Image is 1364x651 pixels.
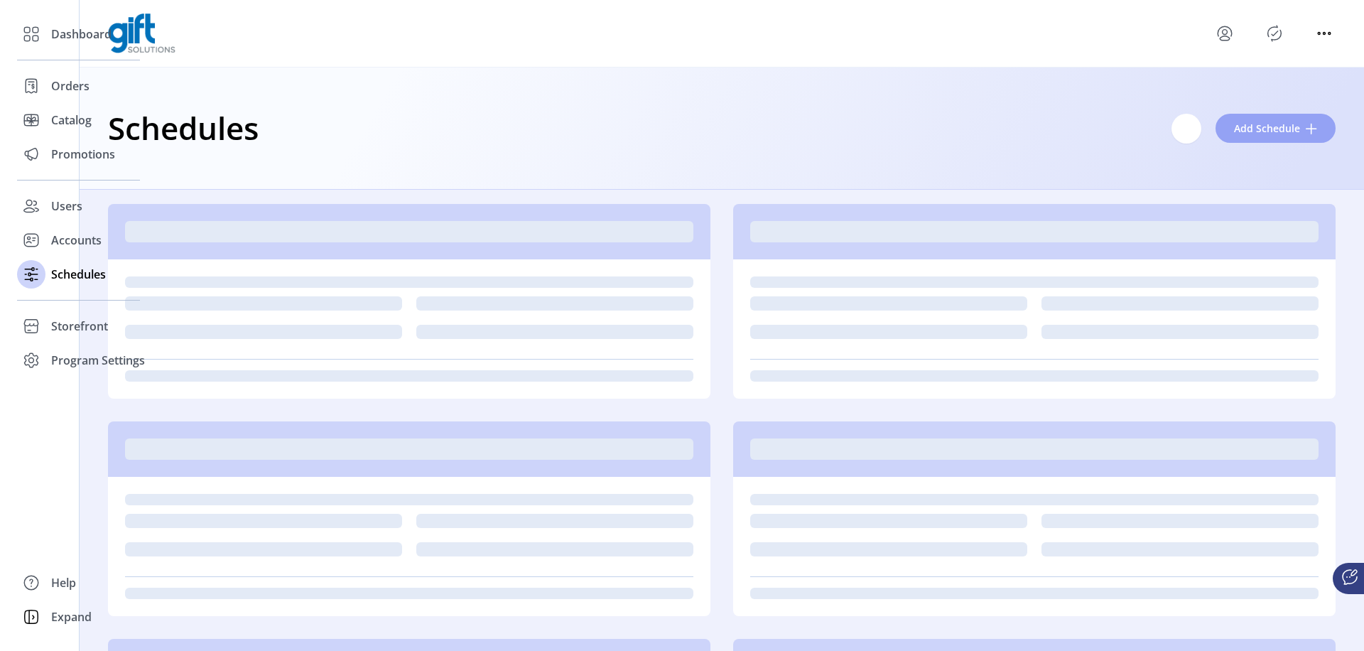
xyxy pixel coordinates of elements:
[51,266,106,283] span: Schedules
[1234,121,1300,136] span: Add Schedule
[51,146,115,163] span: Promotions
[1263,22,1286,45] button: Publisher Panel
[51,352,145,369] span: Program Settings
[51,77,90,95] span: Orders
[51,608,92,625] span: Expand
[51,318,108,335] span: Storefront
[51,232,102,249] span: Accounts
[1171,114,1201,144] input: Search
[51,198,82,215] span: Users
[51,112,92,129] span: Catalog
[1216,114,1336,143] button: Add Schedule
[51,574,76,591] span: Help
[1313,22,1336,45] button: menu
[108,103,259,153] h1: Schedules
[51,26,112,43] span: Dashboard
[108,14,175,53] img: logo
[1213,22,1236,45] button: menu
